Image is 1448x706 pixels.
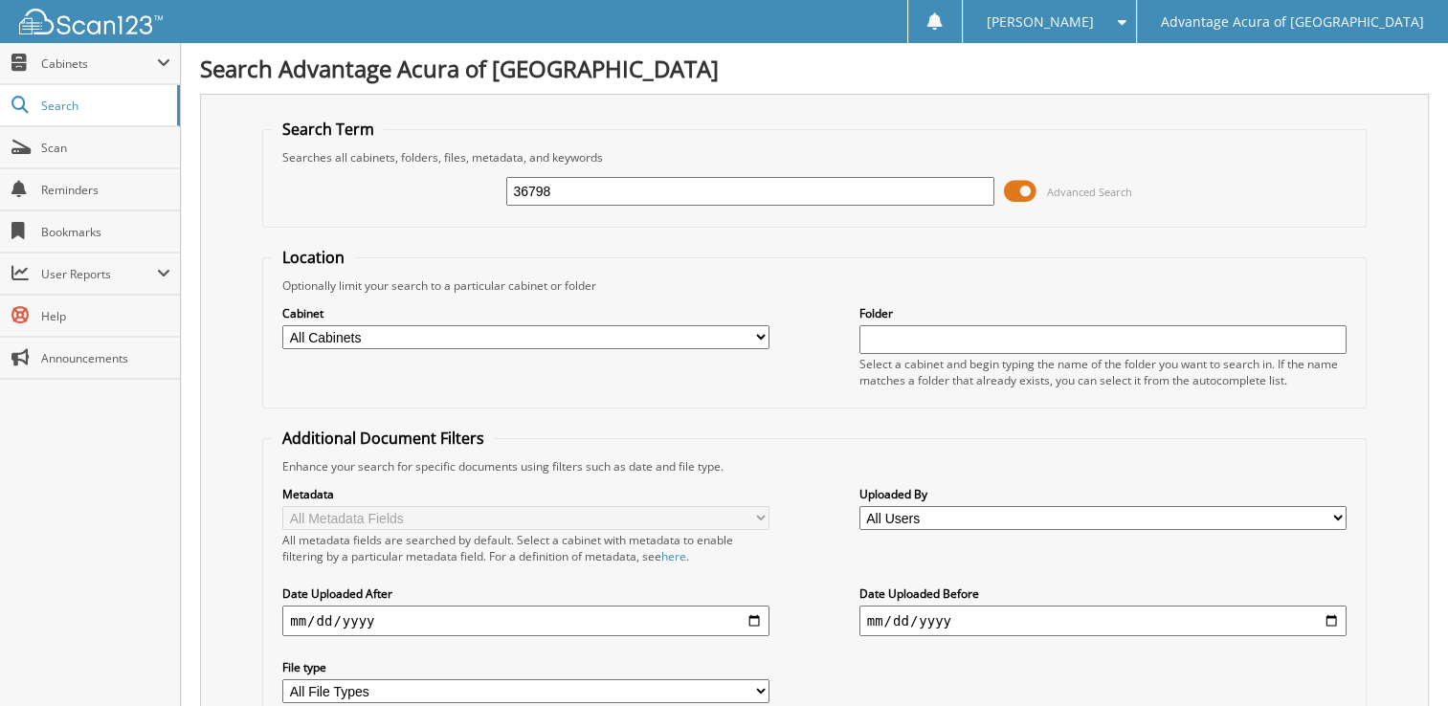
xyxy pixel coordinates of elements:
div: Select a cabinet and begin typing the name of the folder you want to search in. If the name match... [859,356,1347,388]
input: end [859,606,1347,636]
input: start [282,606,769,636]
label: Date Uploaded After [282,585,769,602]
a: here [661,548,686,564]
label: Cabinet [282,305,769,321]
span: Advanced Search [1047,185,1132,199]
span: Cabinets [41,55,157,72]
label: Date Uploaded Before [859,585,1347,602]
legend: Search Term [273,119,384,140]
span: Reminders [41,182,170,198]
label: File type [282,659,769,675]
div: Enhance your search for specific documents using filters such as date and file type. [273,458,1356,474]
div: Optionally limit your search to a particular cabinet or folder [273,277,1356,294]
span: Help [41,308,170,324]
div: Searches all cabinets, folders, files, metadata, and keywords [273,149,1356,165]
span: Scan [41,140,170,156]
legend: Additional Document Filters [273,428,494,449]
span: [PERSON_NAME] [987,16,1094,28]
label: Folder [859,305,1347,321]
span: Search [41,98,167,114]
span: User Reports [41,266,157,282]
span: Bookmarks [41,224,170,240]
h1: Search Advantage Acura of [GEOGRAPHIC_DATA] [200,53,1429,84]
img: scan123-logo-white.svg [19,9,163,34]
legend: Location [273,247,354,268]
label: Metadata [282,486,769,502]
div: All metadata fields are searched by default. Select a cabinet with metadata to enable filtering b... [282,532,769,564]
label: Uploaded By [859,486,1347,502]
iframe: Chat Widget [1352,614,1448,706]
span: Announcements [41,350,170,366]
span: Advantage Acura of [GEOGRAPHIC_DATA] [1161,16,1424,28]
